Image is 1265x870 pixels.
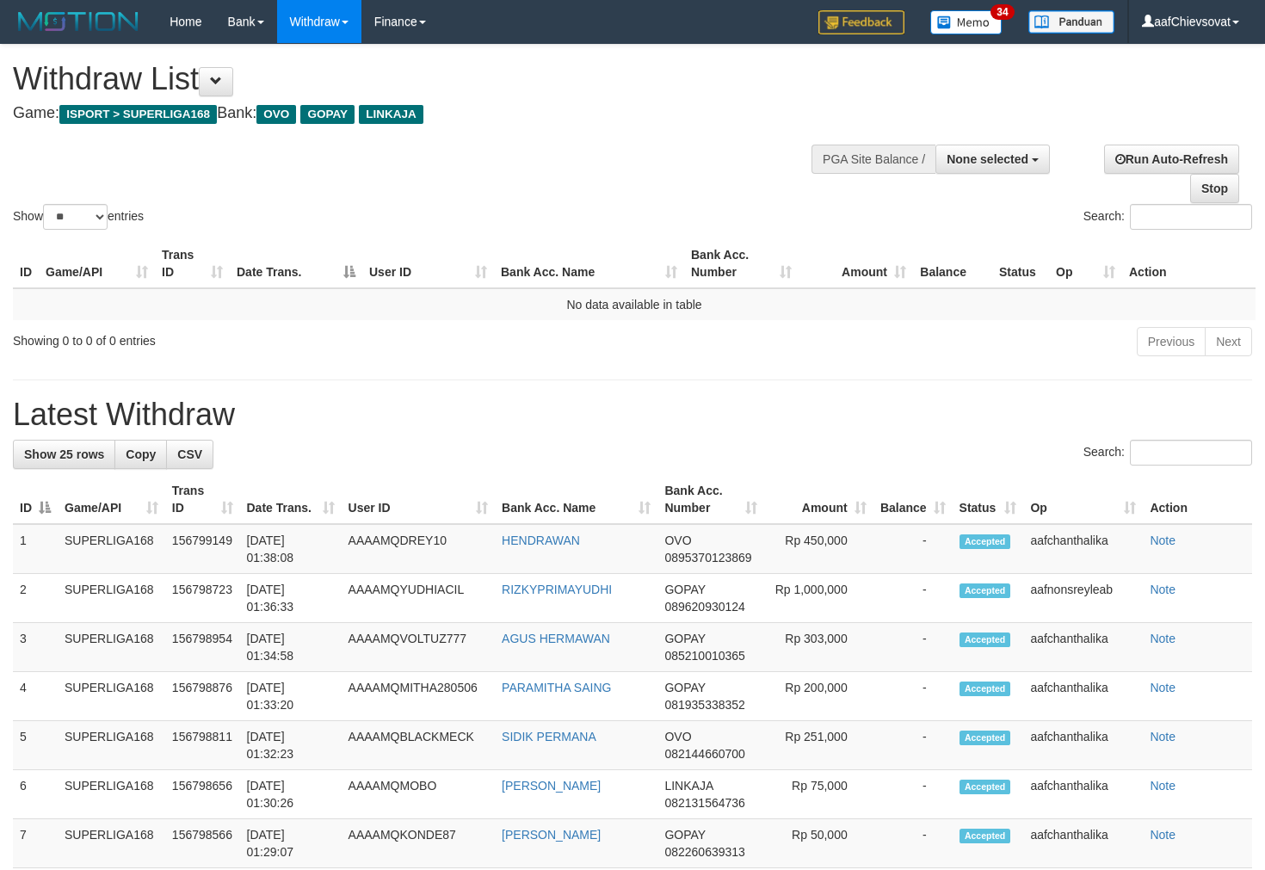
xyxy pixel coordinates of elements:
[664,796,744,810] span: Copy 082131564736 to clipboard
[664,632,705,645] span: GOPAY
[240,574,342,623] td: [DATE] 01:36:33
[764,770,873,819] td: Rp 75,000
[342,574,496,623] td: AAAAMQYUDHIACIL
[13,721,58,770] td: 5
[240,672,342,721] td: [DATE] 01:33:20
[13,239,39,288] th: ID
[873,819,953,868] td: -
[502,632,610,645] a: AGUS HERMAWAN
[165,475,240,524] th: Trans ID: activate to sort column ascending
[990,4,1014,20] span: 34
[502,779,601,793] a: [PERSON_NAME]
[13,672,58,721] td: 4
[664,698,744,712] span: Copy 081935338352 to clipboard
[664,583,705,596] span: GOPAY
[664,845,744,859] span: Copy 082260639313 to clipboard
[664,649,744,663] span: Copy 085210010365 to clipboard
[764,475,873,524] th: Amount: activate to sort column ascending
[13,325,515,349] div: Showing 0 to 0 of 0 entries
[960,829,1011,843] span: Accepted
[165,672,240,721] td: 156798876
[1023,770,1143,819] td: aafchanthalika
[1023,574,1143,623] td: aafnonsreyleab
[58,721,165,770] td: SUPERLIGA168
[873,623,953,672] td: -
[342,623,496,672] td: AAAAMQVOLTUZ777
[664,779,713,793] span: LINKAJA
[1104,145,1239,174] a: Run Auto-Refresh
[166,440,213,469] a: CSV
[764,672,873,721] td: Rp 200,000
[240,721,342,770] td: [DATE] 01:32:23
[494,239,684,288] th: Bank Acc. Name: activate to sort column ascending
[913,239,992,288] th: Balance
[13,440,115,469] a: Show 25 rows
[873,672,953,721] td: -
[764,574,873,623] td: Rp 1,000,000
[1023,524,1143,574] td: aafchanthalika
[873,574,953,623] td: -
[359,105,423,124] span: LINKAJA
[165,574,240,623] td: 156798723
[1083,204,1252,230] label: Search:
[165,770,240,819] td: 156798656
[114,440,167,469] a: Copy
[13,9,144,34] img: MOTION_logo.png
[664,551,751,565] span: Copy 0895370123869 to clipboard
[960,583,1011,598] span: Accepted
[155,239,230,288] th: Trans ID: activate to sort column ascending
[1150,583,1176,596] a: Note
[58,819,165,868] td: SUPERLIGA168
[1023,672,1143,721] td: aafchanthalika
[177,447,202,461] span: CSV
[811,145,935,174] div: PGA Site Balance /
[960,731,1011,745] span: Accepted
[13,204,144,230] label: Show entries
[502,583,612,596] a: RIZKYPRIMAYUDHI
[502,681,611,694] a: PARAMITHA SAING
[1023,819,1143,868] td: aafchanthalika
[1023,721,1143,770] td: aafchanthalika
[1023,475,1143,524] th: Op: activate to sort column ascending
[764,524,873,574] td: Rp 450,000
[58,524,165,574] td: SUPERLIGA168
[342,819,496,868] td: AAAAMQKONDE87
[1150,632,1176,645] a: Note
[1190,174,1239,203] a: Stop
[664,747,744,761] span: Copy 082144660700 to clipboard
[1028,10,1114,34] img: panduan.png
[1122,239,1256,288] th: Action
[13,819,58,868] td: 7
[953,475,1024,524] th: Status: activate to sort column ascending
[342,524,496,574] td: AAAAMQDREY10
[165,623,240,672] td: 156798954
[39,239,155,288] th: Game/API: activate to sort column ascending
[664,534,691,547] span: OVO
[24,447,104,461] span: Show 25 rows
[1150,828,1176,842] a: Note
[684,239,799,288] th: Bank Acc. Number: activate to sort column ascending
[13,398,1252,432] h1: Latest Withdraw
[300,105,355,124] span: GOPAY
[764,623,873,672] td: Rp 303,000
[58,770,165,819] td: SUPERLIGA168
[502,828,601,842] a: [PERSON_NAME]
[960,682,1011,696] span: Accepted
[13,623,58,672] td: 3
[960,632,1011,647] span: Accepted
[960,780,1011,794] span: Accepted
[59,105,217,124] span: ISPORT > SUPERLIGA168
[1083,440,1252,466] label: Search:
[342,475,496,524] th: User ID: activate to sort column ascending
[13,524,58,574] td: 1
[495,475,657,524] th: Bank Acc. Name: activate to sort column ascending
[240,524,342,574] td: [DATE] 01:38:08
[13,288,1256,320] td: No data available in table
[1150,534,1176,547] a: Note
[664,730,691,744] span: OVO
[873,770,953,819] td: -
[342,770,496,819] td: AAAAMQMOBO
[240,819,342,868] td: [DATE] 01:29:07
[256,105,296,124] span: OVO
[165,819,240,868] td: 156798566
